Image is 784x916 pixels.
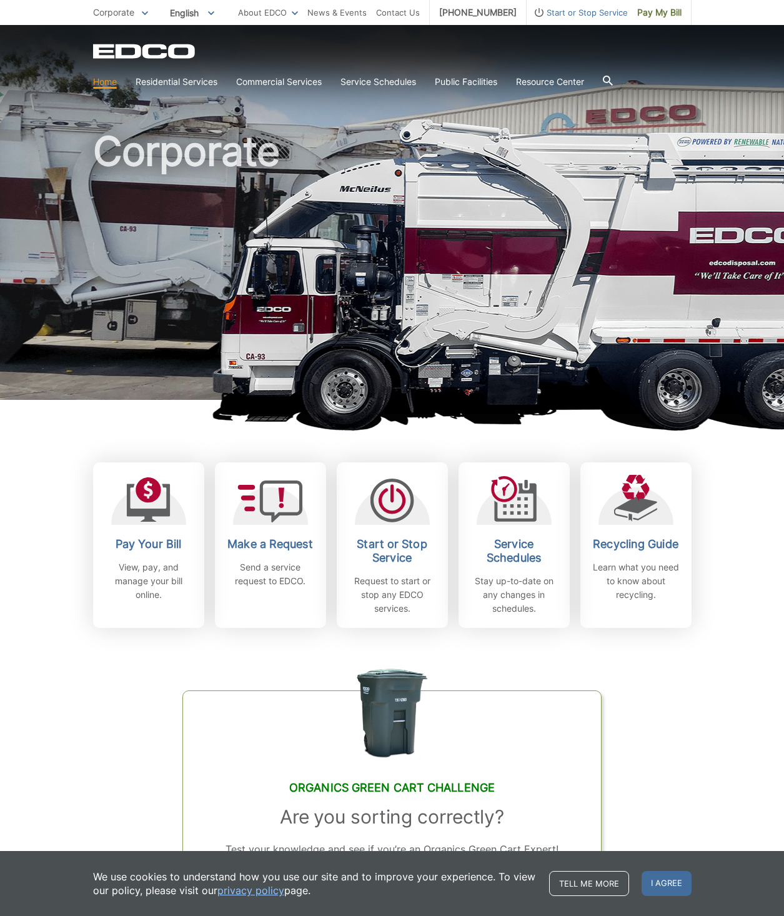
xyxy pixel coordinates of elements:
a: News & Events [307,6,367,19]
p: Request to start or stop any EDCO services. [346,574,439,615]
p: Learn what you need to know about recycling. [590,560,682,602]
h2: Recycling Guide [590,537,682,551]
p: We use cookies to understand how you use our site and to improve your experience. To view our pol... [93,870,537,897]
p: Test your knowledge and see if you’re an Organics Green Cart Expert! [208,840,576,858]
h2: Pay Your Bill [102,537,195,551]
a: Make a Request Send a service request to EDCO. [215,462,326,628]
h2: Make a Request [224,537,317,551]
a: EDCD logo. Return to the homepage. [93,44,197,59]
span: Pay My Bill [637,6,682,19]
a: Home [93,75,117,89]
span: I agree [642,871,692,896]
a: Pay Your Bill View, pay, and manage your bill online. [93,462,204,628]
a: Recycling Guide Learn what you need to know about recycling. [580,462,692,628]
p: Send a service request to EDCO. [224,560,317,588]
p: Stay up-to-date on any changes in schedules. [468,574,560,615]
h1: Corporate [93,131,692,406]
a: Tell me more [549,871,629,896]
span: Corporate [93,7,134,17]
a: Public Facilities [435,75,497,89]
a: Resource Center [516,75,584,89]
a: Service Schedules Stay up-to-date on any changes in schedules. [459,462,570,628]
h2: Organics Green Cart Challenge [208,781,576,795]
a: Service Schedules [340,75,416,89]
h2: Start or Stop Service [346,537,439,565]
a: Residential Services [136,75,217,89]
p: View, pay, and manage your bill online. [102,560,195,602]
a: Contact Us [376,6,420,19]
span: English [161,2,224,23]
a: Commercial Services [236,75,322,89]
a: privacy policy [217,884,284,897]
h3: Are you sorting correctly? [208,805,576,828]
a: About EDCO [238,6,298,19]
h2: Service Schedules [468,537,560,565]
